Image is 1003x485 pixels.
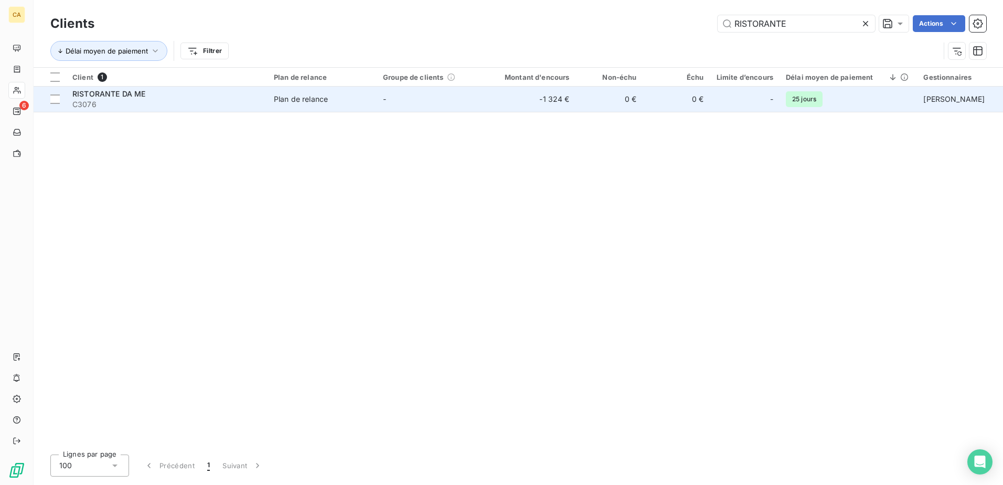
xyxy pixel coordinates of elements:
[649,73,704,81] div: Échu
[216,455,269,477] button: Suivant
[180,43,229,59] button: Filtrer
[492,73,570,81] div: Montant d'encours
[967,449,993,475] div: Open Intercom Messenger
[8,462,25,479] img: Logo LeanPay
[50,14,94,33] h3: Clients
[72,89,145,98] span: RISTORANTE DA ME
[718,15,875,32] input: Rechercher
[274,94,328,104] div: Plan de relance
[786,73,911,81] div: Délai moyen de paiement
[207,460,210,471] span: 1
[59,460,72,471] span: 100
[72,73,93,81] span: Client
[582,73,637,81] div: Non-échu
[383,73,444,81] span: Groupe de clients
[923,94,985,103] span: [PERSON_NAME]
[201,455,216,477] button: 1
[274,73,370,81] div: Plan de relance
[786,91,823,107] span: 25 jours
[913,15,965,32] button: Actions
[717,73,773,81] div: Limite d’encours
[770,94,773,104] span: -
[66,47,148,55] span: Délai moyen de paiement
[19,101,29,110] span: 6
[576,87,643,112] td: 0 €
[643,87,710,112] td: 0 €
[72,99,261,110] span: C3076
[383,94,386,103] span: -
[8,6,25,23] div: CA
[50,41,167,61] button: Délai moyen de paiement
[137,455,201,477] button: Précédent
[98,72,107,82] span: 1
[486,87,576,112] td: -1 324 €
